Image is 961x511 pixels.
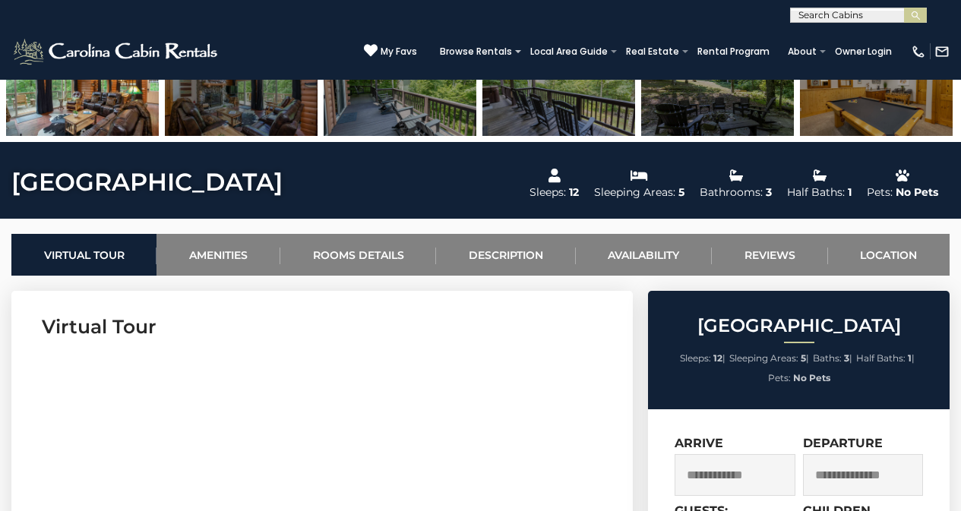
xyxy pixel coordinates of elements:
img: 163274486 [641,41,794,136]
span: Sleeping Areas: [729,352,798,364]
a: Browse Rentals [432,41,520,62]
a: Reviews [712,234,827,276]
img: phone-regular-white.png [911,44,926,59]
strong: 3 [844,352,849,364]
img: 163274485 [482,41,635,136]
a: About [780,41,824,62]
a: Virtual Tour [11,234,156,276]
a: Owner Login [827,41,899,62]
strong: 1 [908,352,912,364]
img: White-1-2.png [11,36,222,67]
a: Local Area Guide [523,41,615,62]
img: 163274470 [6,41,159,136]
span: My Favs [381,45,417,58]
span: Half Baths: [856,352,906,364]
strong: No Pets [793,372,830,383]
h3: Virtual Tour [42,314,602,340]
li: | [680,349,725,368]
a: Amenities [156,234,280,276]
img: mail-regular-white.png [934,44,950,59]
li: | [813,349,852,368]
strong: 12 [713,352,722,364]
span: Baths: [813,352,842,364]
label: Departure [803,436,883,450]
a: Rooms Details [280,234,436,276]
span: Sleeps: [680,352,711,364]
li: | [729,349,809,368]
h2: [GEOGRAPHIC_DATA] [652,316,946,336]
a: Availability [576,234,712,276]
a: Rental Program [690,41,777,62]
a: Location [828,234,950,276]
a: My Favs [364,43,417,59]
img: 163274471 [165,41,318,136]
li: | [856,349,915,368]
img: 163274484 [324,41,476,136]
a: Description [436,234,575,276]
strong: 5 [801,352,806,364]
a: Real Estate [618,41,687,62]
label: Arrive [675,436,723,450]
span: Pets: [768,372,791,383]
img: 163274487 [800,41,953,136]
